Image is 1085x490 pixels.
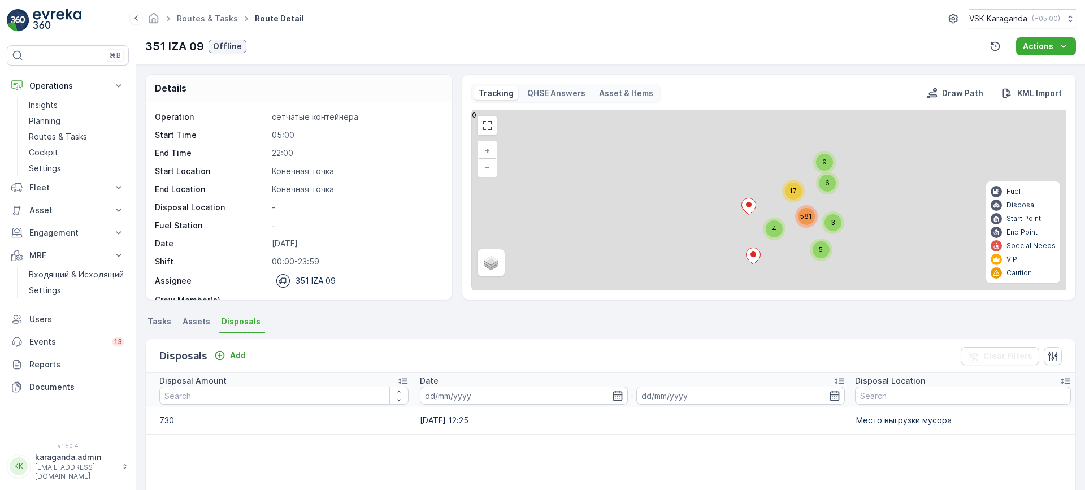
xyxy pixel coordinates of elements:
a: Zoom In [479,142,496,159]
p: Shift [155,256,267,267]
p: Start Location [155,166,267,177]
a: Insights [24,97,129,113]
button: Operations [7,75,129,97]
p: Insights [29,99,58,111]
p: Asset [29,205,106,216]
p: Planning [29,115,60,127]
p: Operation [155,111,267,123]
p: 13 [114,337,122,346]
p: Fleet [29,182,106,193]
button: Add [210,349,250,362]
div: 4 [763,218,785,240]
a: Zoom Out [479,159,496,176]
p: Cockpit [29,147,58,158]
span: Route Detail [253,13,306,24]
p: MRF [29,250,106,261]
button: Asset [7,199,129,222]
p: Users [29,314,124,325]
img: logo [7,9,29,32]
p: ⌘B [110,51,121,60]
span: Assets [183,316,210,327]
a: Homepage [147,16,160,26]
a: Events13 [7,331,129,353]
p: karaganda.admin [35,452,116,463]
p: Settings [29,163,61,174]
input: Search [159,387,409,405]
p: Tracking [479,88,514,99]
p: [DATE] [272,238,440,249]
p: Start Point [1006,214,1041,223]
button: Engagement [7,222,129,244]
p: Settings [29,285,61,296]
p: - [272,220,440,231]
p: End Time [155,148,267,159]
p: Date [420,375,439,387]
p: Disposal Location [855,375,925,387]
p: Clear Filters [983,350,1032,362]
a: Users [7,308,129,331]
button: Offline [209,40,246,53]
p: [EMAIL_ADDRESS][DOMAIN_NAME] [35,463,116,481]
td: [DATE] 12:25 [414,407,851,434]
p: 351 IZA 09 [296,275,336,287]
p: сетчатыe контейнера [272,111,440,123]
p: Конечная точка [272,184,440,195]
div: 581 [795,205,818,228]
p: ( +05:00 ) [1032,14,1060,23]
span: Tasks [147,316,171,327]
p: Входящий & Исходящий [29,269,124,280]
button: VSK Karaganda(+05:00) [969,9,1076,28]
p: Special Needs [1006,241,1056,250]
p: Date [155,238,267,249]
p: Disposal Amount [159,375,227,387]
p: Asset & Items [599,88,653,99]
a: Settings [24,161,129,176]
p: 351 IZA 09 [145,38,204,55]
p: Add [230,350,246,361]
div: 3 [822,211,844,234]
button: Actions [1016,37,1076,55]
div: 9 [813,151,836,174]
span: 9 [822,158,827,166]
p: Disposal Location [155,202,267,213]
img: logo_light-DOdMpM7g.png [33,9,81,32]
a: Reports [7,353,129,376]
span: 581 [800,212,812,220]
p: 730 [159,415,409,426]
p: Draw Path [942,88,983,99]
span: v 1.50.4 [7,443,129,449]
p: - [630,389,634,402]
p: Assignee [155,275,192,287]
a: View Fullscreen [479,117,496,134]
p: - [272,294,440,306]
button: Fleet [7,176,129,199]
p: Fuel [1006,187,1021,196]
span: Disposals [222,316,261,327]
input: Search [855,387,1071,405]
span: − [484,162,490,172]
p: Fuel Station [155,220,267,231]
p: - [272,202,440,213]
input: dd/mm/yyyy [420,387,628,405]
p: Actions [1023,41,1053,52]
a: Layers [479,250,504,275]
div: KK [10,457,28,475]
p: End Location [155,184,267,195]
button: Clear Filters [961,347,1039,365]
a: Входящий & Исходящий [24,267,129,283]
button: MRF [7,244,129,267]
div: 17 [782,180,805,202]
span: 3 [831,218,835,227]
p: 00:00-23:59 [272,256,440,267]
p: VSK Karaganda [969,13,1027,24]
p: Details [155,81,186,95]
p: Routes & Tasks [29,131,87,142]
p: Место выгрузки мусора [856,415,1062,426]
a: Documents [7,376,129,398]
span: 17 [789,187,797,195]
p: Documents [29,381,124,393]
div: 5 [810,239,832,261]
p: Start Time [155,129,267,141]
p: Caution [1006,268,1032,277]
p: End Point [1006,228,1038,237]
